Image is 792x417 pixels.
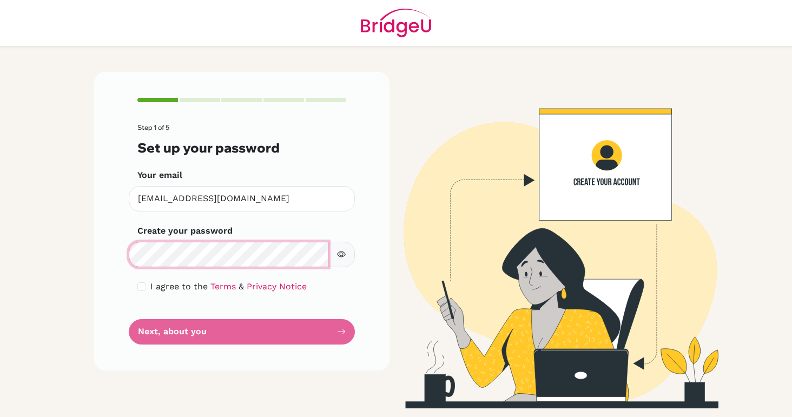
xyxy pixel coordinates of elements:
h3: Set up your password [137,140,346,156]
span: I agree to the [150,281,208,292]
label: Your email [137,169,182,182]
a: Terms [210,281,236,292]
span: & [239,281,244,292]
label: Create your password [137,224,233,237]
input: Insert your email* [129,186,355,211]
span: Step 1 of 5 [137,123,169,131]
a: Privacy Notice [247,281,307,292]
